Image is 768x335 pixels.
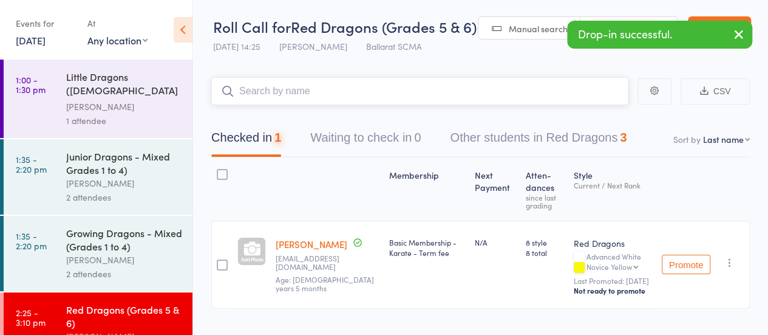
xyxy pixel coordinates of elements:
div: At [87,13,148,33]
span: [DATE] 14:25 [213,40,260,52]
div: [PERSON_NAME] [66,176,182,190]
div: Style [569,163,657,215]
div: 1 [274,131,281,144]
div: since last grading [526,193,564,209]
span: Red Dragons (Grades 5 & 6) [291,16,477,36]
div: Red Dragons (Grades 5 & 6) [66,303,182,330]
div: Drop-in successful. [567,21,752,49]
div: Growing Dragons - Mixed (Grades 1 to 4) [66,226,182,253]
a: 1:00 -1:30 pmLittle Dragons ([DEMOGRAPHIC_DATA] Kindy & Prep)[PERSON_NAME]1 attendee [4,60,192,138]
time: 2:25 - 3:10 pm [16,308,46,327]
div: Novice Yellow [586,263,632,271]
div: Basic Membership - Karate - Term fee [389,237,464,258]
a: Exit roll call [688,16,751,41]
span: [PERSON_NAME] [279,40,347,52]
small: Last Promoted: [DATE] [574,277,652,285]
div: Red Dragons [574,237,652,249]
span: 8 style [526,237,564,247]
small: lunayao82@hotmail.com [276,254,379,272]
div: Current / Next Rank [574,181,652,189]
div: Junior Dragons - Mixed Grades 1 to 4) [66,150,182,176]
div: 3 [620,131,627,144]
a: [PERSON_NAME] [276,238,347,250]
div: [PERSON_NAME] [66,100,182,114]
a: [DATE] [16,33,46,47]
div: Advanced White [574,252,652,273]
div: Next Payment [469,163,521,215]
div: Membership [384,163,469,215]
a: 1:35 -2:20 pmGrowing Dragons - Mixed (Grades 1 to 4)[PERSON_NAME]2 attendees [4,216,192,291]
button: CSV [681,78,750,105]
div: Any location [87,33,148,47]
button: Other students in Red Dragons3 [450,125,627,157]
span: Manual search [509,22,568,35]
div: 2 attendees [66,267,182,281]
span: Age: [DEMOGRAPHIC_DATA] years 5 months [276,274,374,293]
div: [PERSON_NAME] [66,253,182,267]
div: Events for [16,13,75,33]
div: N/A [474,237,516,247]
time: 1:00 - 1:30 pm [16,75,46,94]
time: 1:35 - 2:20 pm [16,231,47,250]
div: Last name [703,133,744,145]
div: Not ready to promote [574,286,652,295]
span: Ballarat SCMA [366,40,422,52]
div: Atten­dances [521,163,569,215]
input: Search by name [211,77,628,105]
div: Little Dragons ([DEMOGRAPHIC_DATA] Kindy & Prep) [66,70,182,100]
div: 2 attendees [66,190,182,204]
span: 8 total [526,247,564,258]
span: Roll Call for [213,16,291,36]
div: 1 attendee [66,114,182,128]
button: Waiting to check in0 [310,125,421,157]
div: 0 [414,131,421,144]
a: 1:35 -2:20 pmJunior Dragons - Mixed Grades 1 to 4)[PERSON_NAME]2 attendees [4,139,192,215]
button: Checked in1 [211,125,281,157]
time: 1:35 - 2:20 pm [16,154,47,174]
label: Sort by [673,133,701,145]
button: Promote [662,255,710,274]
